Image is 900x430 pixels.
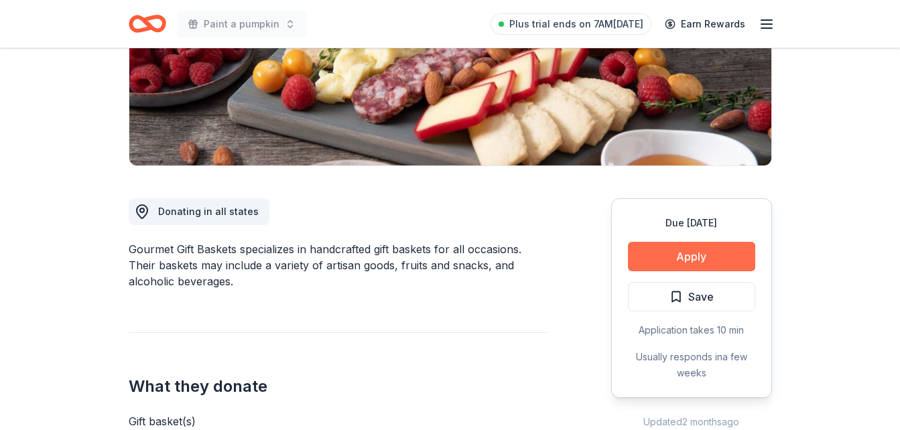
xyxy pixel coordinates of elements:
div: Gift basket(s) [129,413,547,429]
button: Paint a pumpkin [177,11,306,38]
button: Save [628,282,755,311]
span: Paint a pumpkin [204,16,279,32]
h2: What they donate [129,376,547,397]
span: Save [688,288,714,305]
a: Home [129,8,166,40]
div: Due [DATE] [628,215,755,231]
div: Updated 2 months ago [611,414,772,430]
button: Apply [628,242,755,271]
span: Donating in all states [158,206,259,217]
div: Usually responds in a few weeks [628,349,755,381]
a: Earn Rewards [657,12,753,36]
div: Application takes 10 min [628,322,755,338]
div: Gourmet Gift Baskets specializes in handcrafted gift baskets for all occasions. Their baskets may... [129,241,547,289]
span: Plus trial ends on 7AM[DATE] [509,16,643,32]
a: Plus trial ends on 7AM[DATE] [491,13,651,35]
